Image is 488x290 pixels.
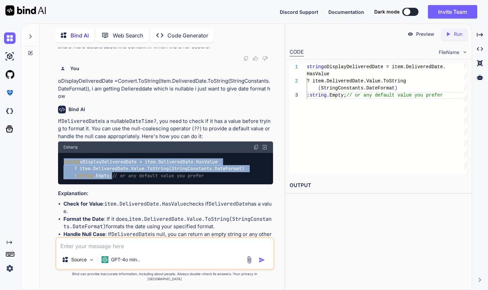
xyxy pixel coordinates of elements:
p: Bind can provide inaccurate information, including about people. Always double-check its answers.... [55,271,275,282]
span: string [64,159,80,165]
span: ) [395,85,398,91]
img: copy [253,144,259,150]
strong: Handle Null Case [63,231,105,237]
img: like [253,56,258,61]
code: DeliveredDate [61,118,101,125]
span: // or any default value you prefer [347,93,443,98]
h3: Explanation: [58,190,273,197]
strong: Check for Value [63,201,103,207]
img: icon [259,257,265,263]
p: oDisplayDeliveredDate =Convert.ToString(item.DeliveredDate.ToString(StringConstants.DateFormat)),... [58,77,273,100]
code: item.DeliveredDate.HasValue [104,201,186,207]
span: string [307,64,324,70]
img: premium [4,87,16,99]
h2: OUTPUT [286,178,472,193]
span: ( [318,85,321,91]
span: Dark mode [374,8,400,15]
code: DeliveredDate [111,231,151,238]
div: 1 [290,63,298,71]
img: preview [407,31,413,37]
img: Pick Models [89,257,94,263]
p: Bind AI [71,31,89,39]
code: item.DeliveredDate.Value.ToString(StringConstants.DateFormat) [63,216,272,230]
img: Open in Browser [262,144,268,150]
li: : If is null, you can return an empty string or any other default value you prefer. [63,231,273,246]
strong: Format the Date [63,216,104,222]
img: dislike [262,56,268,61]
span: : [307,93,309,98]
span: FileName [439,49,459,56]
img: attachment [245,256,253,264]
img: chevron down [462,49,468,55]
span: Csharp [63,144,78,150]
p: Web Search [113,31,143,39]
p: Preview [416,31,434,37]
div: 2 [290,78,298,85]
code: ?? [194,125,200,132]
span: // or any default value you prefer [112,173,204,179]
span: oDisplayDeliveredDate = item.DeliveredDate. [324,64,446,70]
img: ai-studio [4,51,16,62]
img: darkCloudIdeIcon [4,105,16,117]
div: 3 [290,92,298,99]
span: .Empty; [327,93,347,98]
li: : checks if has a value. [63,200,273,215]
code: DeliveredDate [209,201,248,207]
code: DateTime? [129,118,157,125]
code: oDisplayDeliveredDate = item.DeliveredDate.HasValue ? item.DeliveredDate.Value.ToString(StringCon... [63,158,247,179]
div: CODE [290,48,304,56]
img: chat [4,32,16,44]
img: githubLight [4,69,16,80]
p: Code Generator [167,31,208,39]
p: If is a nullable , you need to check if it has a value before trying to format it. You can use th... [58,117,273,140]
p: GPT-4o min.. [111,256,140,263]
button: Documentation [328,8,364,16]
span: Discord Support [280,9,318,15]
p: Source [71,256,87,263]
span: string [310,93,327,98]
h6: You [70,65,79,72]
img: settings [4,263,16,274]
span: Documentation [328,9,364,15]
img: GPT-4o mini [102,256,108,263]
h6: Bind AI [69,106,85,113]
img: copy [243,56,249,61]
img: Bind AI [5,5,46,16]
button: Invite Team [428,5,477,19]
li: : If it does, formats the date using your specified format. [63,215,273,231]
p: Run [454,31,462,37]
span: string [77,173,93,179]
span: HasValue [307,71,329,77]
span: ? item.DeliveredDate.Value.ToString [307,78,406,84]
span: StringConstants.DateFormat [321,85,395,91]
button: Discord Support [280,8,318,16]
